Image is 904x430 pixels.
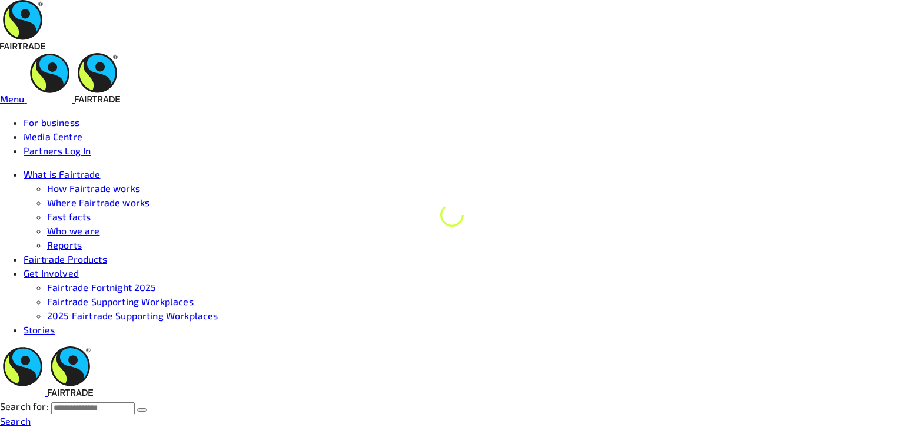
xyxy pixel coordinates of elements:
button: Submit Search [137,408,147,412]
a: Stories [24,324,55,335]
img: Fairtrade Australia New Zealand logo [48,346,93,396]
a: Fairtrade Fortnight 2025 [47,282,157,293]
a: How Fairtrade works [47,183,140,194]
img: Fairtrade Australia New Zealand logo [27,53,72,102]
a: Reports [47,239,82,250]
input: Search for: [51,402,135,414]
a: Fast facts [47,211,91,222]
a: Partners Log In [24,145,91,156]
a: Who we are [47,225,100,236]
img: Fairtrade Australia New Zealand logo [75,53,120,102]
a: Where Fairtrade works [47,197,149,208]
a: What is Fairtrade [24,168,101,180]
a: Get Involved [24,267,79,279]
a: Fairtrade Products [24,253,107,264]
a: Media Centre [24,131,82,142]
a: 2025 Fairtrade Supporting Workplaces [47,310,218,321]
a: For business [24,117,79,128]
a: Fairtrade Supporting Workplaces [47,296,194,307]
